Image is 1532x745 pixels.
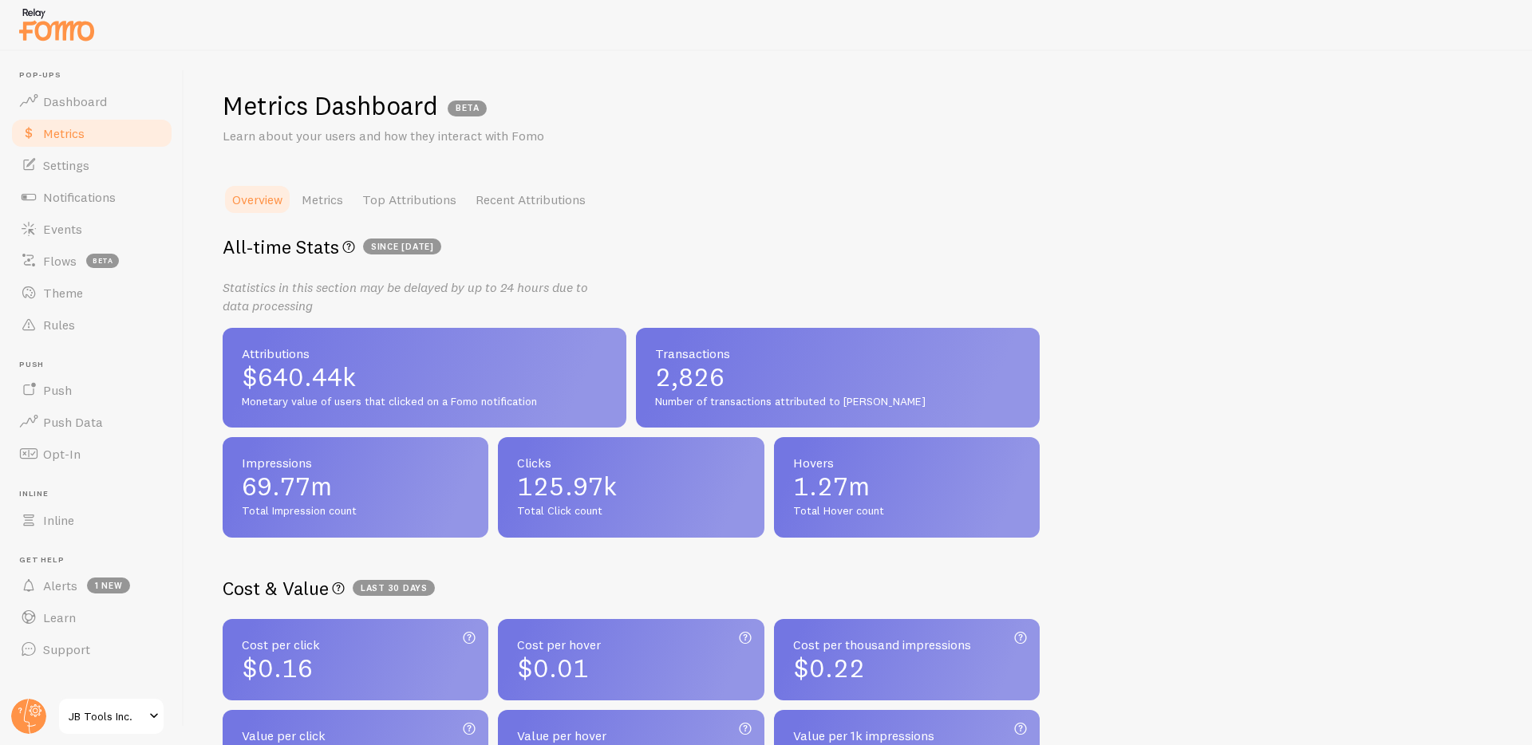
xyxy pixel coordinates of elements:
[43,93,107,109] span: Dashboard
[43,382,72,398] span: Push
[223,279,588,313] i: Statistics in this section may be delayed by up to 24 hours due to data processing
[10,601,174,633] a: Learn
[86,254,119,268] span: beta
[19,70,174,81] span: Pop-ups
[655,347,1021,360] span: Transactions
[43,189,116,205] span: Notifications
[19,360,174,370] span: Push
[19,489,174,499] span: Inline
[655,365,1021,390] span: 2,826
[655,395,1021,409] span: Number of transactions attributed to [PERSON_NAME]
[10,85,174,117] a: Dashboard
[223,183,292,215] a: Overview
[10,149,174,181] a: Settings
[10,438,174,470] a: Opt-In
[223,127,606,145] p: Learn about your users and how they interact with Fomo
[10,504,174,536] a: Inline
[10,245,174,277] a: Flows beta
[793,729,1021,742] span: Value per 1k impressions
[43,125,85,141] span: Metrics
[242,504,469,518] span: Total Impression count
[43,221,82,237] span: Events
[87,577,130,593] span: 1 new
[10,570,174,601] a: Alerts 1 new
[517,652,589,684] span: $0.01
[242,395,607,409] span: Monetary value of users that clicked on a Fomo notification
[10,374,174,406] a: Push
[242,638,469,651] span: Cost per click
[57,697,165,735] a: JB Tools Inc.
[242,456,469,469] span: Impressions
[10,309,174,341] a: Rules
[43,253,77,269] span: Flows
[43,609,76,625] span: Learn
[517,456,744,469] span: Clicks
[223,89,438,122] h1: Metrics Dashboard
[793,652,865,684] span: $0.22
[10,406,174,438] a: Push Data
[363,238,441,254] span: since [DATE]
[353,580,435,596] span: Last 30 days
[793,504,1021,518] span: Total Hover count
[43,317,75,333] span: Rules
[10,277,174,309] a: Theme
[242,652,313,684] span: $0.16
[43,157,89,173] span: Settings
[242,474,469,499] span: 69.77m
[793,638,1021,651] span: Cost per thousand impressions
[10,633,174,665] a: Support
[10,213,174,245] a: Events
[292,183,353,215] a: Metrics
[10,181,174,213] a: Notifications
[517,474,744,499] span: 125.97k
[242,347,607,360] span: Attributions
[69,707,144,726] span: JB Tools Inc.
[353,183,466,215] a: Top Attributions
[517,504,744,518] span: Total Click count
[43,512,74,528] span: Inline
[43,577,77,593] span: Alerts
[448,101,487,116] span: BETA
[43,414,103,430] span: Push Data
[223,235,1040,259] h2: All-time Stats
[43,285,83,301] span: Theme
[517,638,744,651] span: Cost per hover
[793,474,1021,499] span: 1.27m
[17,4,97,45] img: fomo-relay-logo-orange.svg
[43,641,90,657] span: Support
[223,576,1040,601] h2: Cost & Value
[242,729,469,742] span: Value per click
[242,365,607,390] span: $640.44k
[10,117,174,149] a: Metrics
[466,183,595,215] a: Recent Attributions
[19,555,174,566] span: Get Help
[517,729,744,742] span: Value per hover
[43,446,81,462] span: Opt-In
[793,456,1021,469] span: Hovers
